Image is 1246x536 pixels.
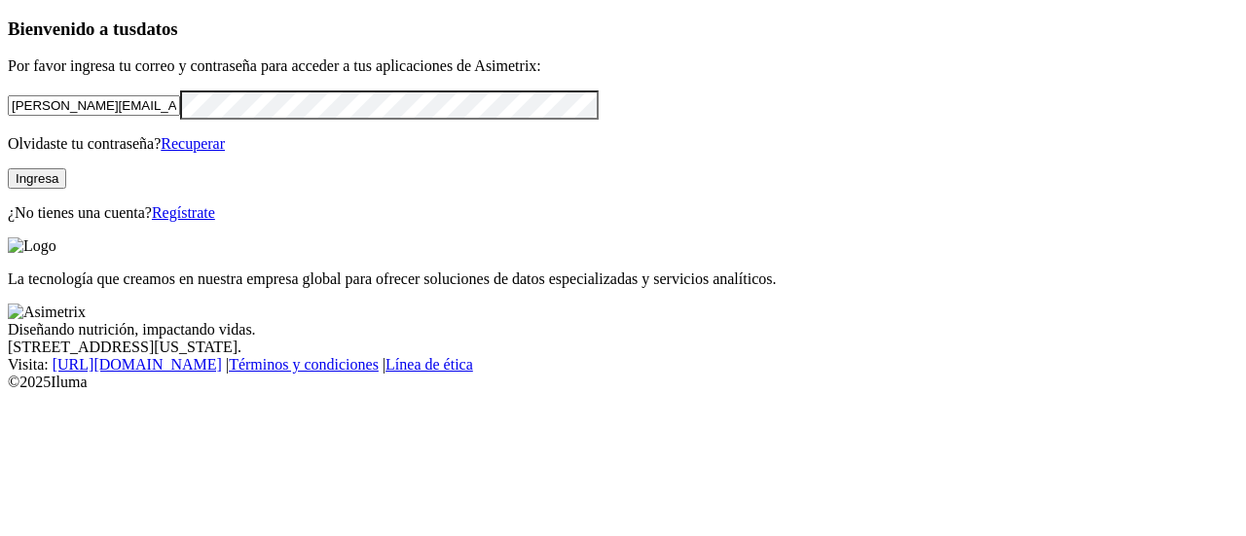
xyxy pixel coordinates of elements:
a: [URL][DOMAIN_NAME] [53,356,222,373]
p: Olvidaste tu contraseña? [8,135,1238,153]
a: Términos y condiciones [229,356,379,373]
button: Ingresa [8,168,66,189]
p: La tecnología que creamos en nuestra empresa global para ofrecer soluciones de datos especializad... [8,270,1238,288]
a: Regístrate [152,204,215,221]
div: [STREET_ADDRESS][US_STATE]. [8,339,1238,356]
h3: Bienvenido a tus [8,18,1238,40]
img: Logo [8,237,56,255]
div: © 2025 Iluma [8,374,1238,391]
div: Visita : | | [8,356,1238,374]
a: Recuperar [161,135,225,152]
div: Diseñando nutrición, impactando vidas. [8,321,1238,339]
p: Por favor ingresa tu correo y contraseña para acceder a tus aplicaciones de Asimetrix: [8,57,1238,75]
input: Tu correo [8,95,180,116]
a: Línea de ética [385,356,473,373]
img: Asimetrix [8,304,86,321]
p: ¿No tienes una cuenta? [8,204,1238,222]
span: datos [136,18,178,39]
